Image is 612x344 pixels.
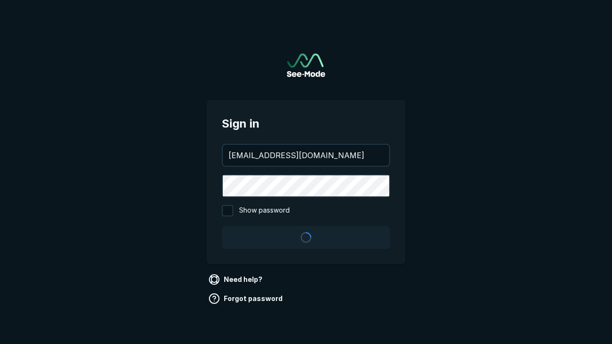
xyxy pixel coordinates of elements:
a: Go to sign in [287,54,325,77]
span: Sign in [222,115,390,132]
input: your@email.com [223,145,389,166]
img: See-Mode Logo [287,54,325,77]
span: Show password [239,205,290,216]
a: Forgot password [207,291,286,306]
a: Need help? [207,272,266,287]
